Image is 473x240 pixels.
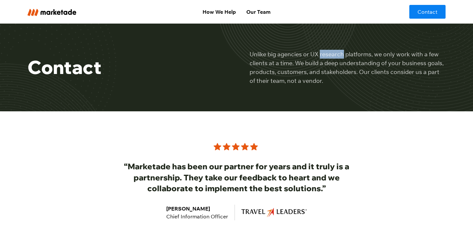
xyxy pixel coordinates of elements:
[241,5,276,18] a: Our Team
[166,205,228,212] div: [PERSON_NAME]
[27,56,223,78] h1: Contact
[27,8,115,16] a: home
[197,5,241,18] a: How We Help
[111,161,362,194] h3: “Marketade has been our partner for years and it truly is a partnership. They take our feedback t...
[166,212,228,220] div: Chief Information Officer
[250,50,446,85] p: Unlike big agencies or UX research platforms, we only work with a few clients at a time. We build...
[409,5,446,19] a: Contact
